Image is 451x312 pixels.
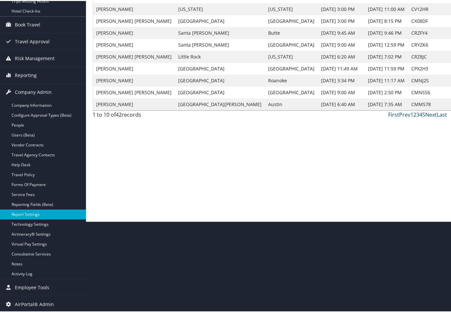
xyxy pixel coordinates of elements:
td: [GEOGRAPHIC_DATA] [265,38,318,50]
td: [GEOGRAPHIC_DATA] [265,62,318,74]
td: [PERSON_NAME] [PERSON_NAME] [93,14,175,26]
span: Travel Approval [15,32,50,49]
a: 1 [410,110,413,117]
td: [DATE] 3:34 PM [318,74,365,86]
td: [PERSON_NAME] [93,97,175,109]
span: Employee Tools [15,278,49,295]
td: [DATE] 3:00 PM [318,2,365,14]
td: [DATE] 9:00 AM [318,38,365,50]
td: [DATE] 12:59 PM [365,38,408,50]
td: Little Rock [175,50,265,62]
td: [PERSON_NAME] [93,38,175,50]
td: Roanoke [265,74,318,86]
td: [GEOGRAPHIC_DATA] [175,74,265,86]
td: [PERSON_NAME] [PERSON_NAME] [93,50,175,62]
td: [DATE] 11:17 AM [365,74,408,86]
td: [DATE] 9:45 AM [318,26,365,38]
td: [DATE] 7:35 AM [365,97,408,109]
div: 1 to 10 of records [93,110,174,121]
td: [DATE] 9:46 PM [365,26,408,38]
a: Last [437,110,447,117]
td: [PERSON_NAME] [93,62,175,74]
td: [GEOGRAPHIC_DATA][PERSON_NAME] [175,97,265,109]
td: [DATE] 11:49 AM [318,62,365,74]
a: 4 [419,110,422,117]
a: 2 [413,110,416,117]
td: [US_STATE] [265,2,318,14]
td: [PERSON_NAME] [PERSON_NAME] [93,86,175,97]
span: 42 [116,110,122,117]
span: AirPortal® Admin [15,295,54,312]
a: 3 [416,110,419,117]
td: [US_STATE] [265,50,318,62]
td: [DATE] 11:59 PM [365,62,408,74]
a: Prev [399,110,410,117]
td: [DATE] 6:40 AM [318,97,365,109]
td: [PERSON_NAME] [93,74,175,86]
td: [DATE] 11:00 AM [365,2,408,14]
td: [DATE] 6:20 AM [318,50,365,62]
td: [GEOGRAPHIC_DATA] [175,62,265,74]
a: 5 [422,110,425,117]
td: [PERSON_NAME] [93,26,175,38]
a: Next [425,110,437,117]
td: [GEOGRAPHIC_DATA] [175,14,265,26]
td: [GEOGRAPHIC_DATA] [175,86,265,97]
td: [US_STATE] [175,2,265,14]
td: [PERSON_NAME] [93,2,175,14]
td: [GEOGRAPHIC_DATA] [265,14,318,26]
td: [DATE] 7:02 PM [365,50,408,62]
td: [DATE] 2:50 PM [365,86,408,97]
td: Santa [PERSON_NAME] [175,38,265,50]
td: Butte [265,26,318,38]
td: Santa [PERSON_NAME] [175,26,265,38]
td: [DATE] 3:00 PM [318,14,365,26]
span: Book Travel [15,16,40,32]
td: [DATE] 9:00 AM [318,86,365,97]
td: [GEOGRAPHIC_DATA] [265,86,318,97]
td: [DATE] 8:15 PM [365,14,408,26]
span: Risk Management [15,49,55,66]
span: Company Admin [15,83,52,99]
a: First [388,110,399,117]
span: Reporting [15,66,37,83]
td: Austin [265,97,318,109]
